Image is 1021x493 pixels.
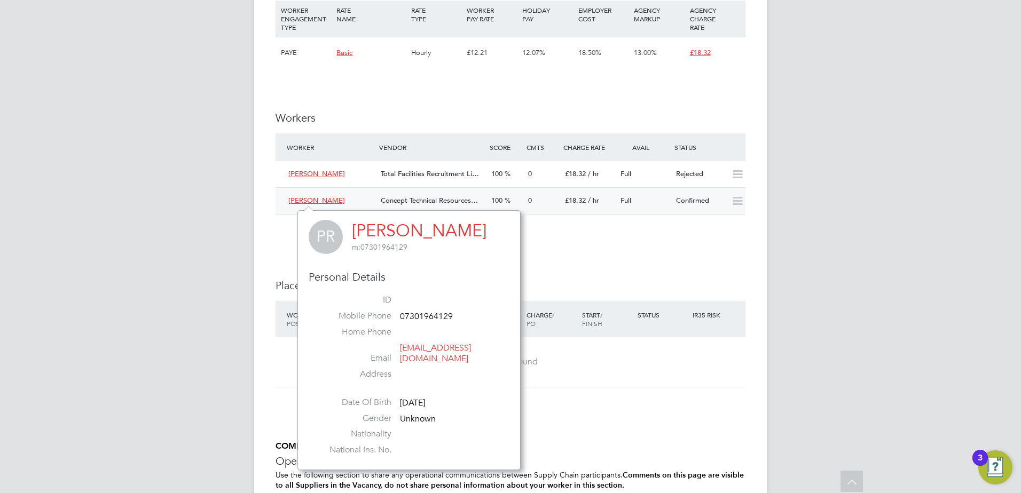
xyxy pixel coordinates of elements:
span: 07301964129 [400,311,453,322]
div: Confirmed [672,192,727,210]
button: Open Resource Center, 3 new notifications [978,450,1012,484]
div: Score [487,138,524,157]
span: Concept Technical Resources… [381,196,478,205]
div: IR35 Risk [690,305,727,324]
div: Charge Rate [561,138,616,157]
span: Basic [336,48,352,57]
a: [PERSON_NAME] [352,220,486,241]
div: 3 [978,458,983,472]
span: [DATE] [400,397,425,408]
div: Hourly [409,37,464,68]
label: Mobile Phone [317,311,391,322]
div: PAYE [278,37,334,68]
label: Email [317,353,391,364]
div: Worker [284,138,376,157]
div: Start [579,305,635,333]
div: Vendor [376,138,487,157]
div: AGENCY MARKUP [631,1,687,28]
span: 07301964129 [352,242,407,252]
h3: Personal Details [309,270,509,284]
span: £18.32 [690,48,711,57]
span: m: [352,242,360,252]
span: / PO [527,311,554,328]
div: AGENCY CHARGE RATE [687,1,743,37]
div: HOLIDAY PAY [520,1,575,28]
p: Use the following section to share any operational communications between Supply Chain participants. [276,470,745,490]
span: / Position [287,311,317,328]
span: 100 [491,169,502,178]
label: Gender [317,413,391,424]
span: 0 [528,196,532,205]
span: 0 [528,169,532,178]
div: Avail [616,138,672,157]
span: PR [309,220,343,254]
span: Total Facilities Recruitment Li… [381,169,479,178]
a: [EMAIL_ADDRESS][DOMAIN_NAME] [400,343,471,364]
label: Address [317,369,391,380]
label: Nationality [317,428,391,440]
div: Cmts [524,138,561,157]
span: [PERSON_NAME] [288,169,345,178]
div: No data found [286,356,735,368]
span: Full [621,169,631,178]
div: Rejected [672,165,727,183]
h3: Operational Communications [276,454,745,468]
h5: COMMUNICATIONS [276,441,745,452]
span: 13.00% [634,48,657,57]
h3: Workers [276,111,745,125]
div: WORKER PAY RATE [464,1,520,28]
label: National Ins. No. [317,444,391,456]
span: / hr [588,169,599,178]
div: Charge [524,305,579,333]
span: 100 [491,196,502,205]
div: £12.21 [464,37,520,68]
span: / Finish [582,311,602,328]
div: Status [635,305,690,324]
b: Comments on this page are visible to all Suppliers in the Vacancy, do not share personal informat... [276,471,744,490]
h3: Placements [276,279,745,292]
div: EMPLOYER COST [576,1,631,28]
span: / hr [588,196,599,205]
span: [PERSON_NAME] [288,196,345,205]
span: Unknown [400,414,436,424]
div: RATE TYPE [409,1,464,28]
div: Status [672,138,745,157]
div: RATE NAME [334,1,408,28]
span: 18.50% [578,48,601,57]
span: £18.32 [565,196,586,205]
span: Full [621,196,631,205]
label: Date Of Birth [317,397,391,408]
label: ID [317,295,391,306]
div: WORKER ENGAGEMENT TYPE [278,1,334,37]
div: Worker [284,305,358,333]
label: Home Phone [317,327,391,338]
span: 12.07% [522,48,545,57]
span: £18.32 [565,169,586,178]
